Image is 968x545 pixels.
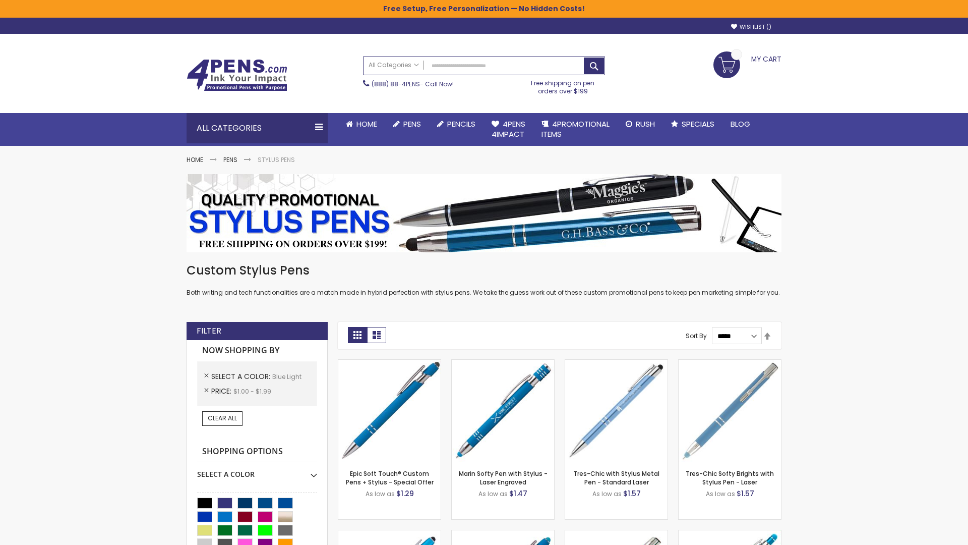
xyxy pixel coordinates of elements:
img: Tres-Chic with Stylus Metal Pen - Standard Laser-Blue - Light [565,360,668,462]
a: Marin Softy Pen with Stylus - Laser Engraved [459,469,548,486]
a: Tres-Chic with Stylus Metal Pen - Standard Laser [573,469,659,486]
a: Home [338,113,385,135]
a: Phoenix Softy Brights with Stylus Pen - Laser-Blue - Light [679,530,781,538]
a: Pens [223,155,237,164]
span: Specials [682,119,714,129]
span: Pens [403,119,421,129]
div: Free shipping on pen orders over $199 [521,75,606,95]
strong: Filter [197,325,221,337]
span: Price [211,386,233,396]
a: Marin Softy Pen with Stylus - Laser Engraved-Blue - Light [452,359,554,368]
a: Clear All [202,411,243,425]
span: $1.47 [509,488,527,499]
a: Ellipse Softy Brights with Stylus Pen - Laser-Blue - Light [452,530,554,538]
div: All Categories [187,113,328,143]
span: 4Pens 4impact [492,119,525,139]
span: Blue Light [272,372,301,381]
strong: Now Shopping by [197,340,317,361]
span: Select A Color [211,371,272,381]
a: Pencils [429,113,483,135]
img: 4Pens Custom Pens and Promotional Products [187,59,287,91]
a: Tres-Chic with Stylus Metal Pen - Standard Laser-Blue - Light [565,359,668,368]
a: All Categories [364,57,424,74]
a: Blog [722,113,758,135]
img: Marin Softy Pen with Stylus - Laser Engraved-Blue - Light [452,360,554,462]
span: 4PROMOTIONAL ITEMS [541,119,610,139]
span: $1.57 [623,488,641,499]
a: Tres-Chic Touch Pen - Standard Laser-Blue - Light [565,530,668,538]
span: $1.57 [737,488,754,499]
span: $1.29 [396,488,414,499]
a: Home [187,155,203,164]
img: Tres-Chic Softy Brights with Stylus Pen - Laser-Blue - Light [679,360,781,462]
a: (888) 88-4PENS [372,80,420,88]
span: As low as [366,489,395,498]
a: 4PROMOTIONALITEMS [533,113,618,146]
a: Ellipse Stylus Pen - Standard Laser-Blue - Light [338,530,441,538]
a: 4Pens4impact [483,113,533,146]
span: $1.00 - $1.99 [233,387,271,396]
label: Sort By [686,332,707,340]
span: Pencils [447,119,475,129]
a: Specials [663,113,722,135]
a: Pens [385,113,429,135]
a: Rush [618,113,663,135]
span: Blog [731,119,750,129]
div: Both writing and tech functionalities are a match made in hybrid perfection with stylus pens. We ... [187,262,781,297]
img: 4P-MS8B-Blue - Light [338,360,441,462]
a: Tres-Chic Softy Brights with Stylus Pen - Laser-Blue - Light [679,359,781,368]
span: As low as [706,489,735,498]
img: Stylus Pens [187,174,781,252]
span: As low as [592,489,622,498]
div: Select A Color [197,462,317,479]
h1: Custom Stylus Pens [187,262,781,279]
strong: Grid [348,327,367,343]
a: Wishlist [731,23,771,31]
a: Tres-Chic Softy Brights with Stylus Pen - Laser [686,469,774,486]
span: Rush [636,119,655,129]
span: Home [356,119,377,129]
strong: Stylus Pens [258,155,295,164]
span: As low as [478,489,508,498]
span: - Call Now! [372,80,454,88]
span: Clear All [208,414,237,422]
span: All Categories [369,61,419,69]
strong: Shopping Options [197,441,317,463]
a: 4P-MS8B-Blue - Light [338,359,441,368]
a: Epic Soft Touch® Custom Pens + Stylus - Special Offer [346,469,434,486]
